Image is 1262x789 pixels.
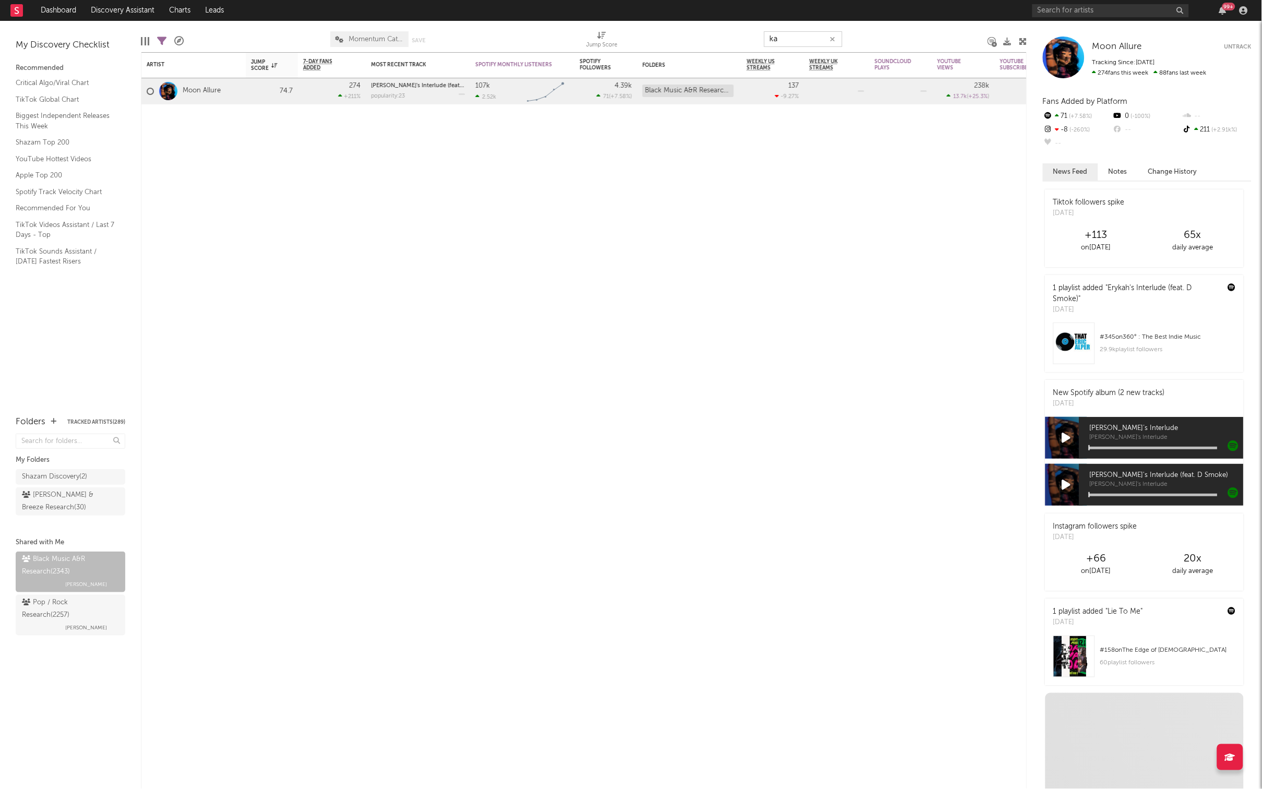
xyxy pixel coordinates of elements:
[1000,58,1037,71] div: YouTube Subscribers
[1222,3,1235,10] div: 99 +
[1145,553,1241,565] div: 20 x
[141,26,149,56] div: Edit Columns
[16,62,125,75] div: Recommended
[16,246,115,267] a: TikTok Sounds Assistant / [DATE] Fastest Risers
[1053,283,1220,305] div: 1 playlist added
[22,471,87,483] div: Shazam Discovery ( 2 )
[475,62,554,68] div: Spotify Monthly Listeners
[1048,229,1145,242] div: +113
[937,58,974,71] div: YouTube Views
[611,94,630,100] span: +7.58 %
[371,62,449,68] div: Most Recent Track
[969,94,988,100] span: +25.3 %
[1048,242,1145,254] div: on [DATE]
[475,82,490,89] div: 107k
[875,58,911,71] div: SoundCloud Plays
[16,454,125,467] div: My Folders
[1112,123,1182,137] div: --
[1090,482,1244,488] span: [PERSON_NAME]'s Interlude
[1092,59,1155,66] span: Tracking Since: [DATE]
[1043,137,1112,150] div: --
[16,94,115,105] a: TikTok Global Chart
[1053,284,1192,303] a: "Erykah's Interlude (feat. D Smoke)"
[16,552,125,592] a: Black Music A&R Research(2343)[PERSON_NAME]
[1053,388,1165,399] div: New Spotify album (2 new tracks)
[1092,42,1142,51] span: Moon Allure
[1106,608,1143,615] a: "Lie To Me"
[1053,532,1137,543] div: [DATE]
[16,153,115,165] a: YouTube Hottest Videos
[1145,565,1241,578] div: daily average
[1068,127,1090,133] span: -260 %
[1100,331,1236,343] div: # 345 on 360° : The Best Indie Music
[251,59,277,71] div: Jump Score
[1092,70,1207,76] span: 88 fans last week
[764,31,842,47] input: Search...
[597,93,632,100] div: ( )
[338,93,361,100] div: +211 %
[1043,163,1098,181] button: News Feed
[22,553,116,578] div: Black Music A&R Research ( 2343 )
[1100,644,1236,656] div: # 158 on The Edge of [DEMOGRAPHIC_DATA]
[1048,565,1145,578] div: on [DATE]
[349,82,361,89] div: 274
[1100,343,1236,356] div: 29.9k playlist followers
[147,62,225,68] div: Artist
[157,26,166,56] div: Filters(790 of 2,343)
[809,58,849,71] span: Weekly UK Streams
[1112,110,1182,123] div: 0
[747,58,783,71] span: Weekly US Streams
[22,596,116,621] div: Pop / Rock Research ( 2257 )
[1182,123,1252,137] div: 211
[16,39,125,52] div: My Discovery Checklist
[16,416,45,428] div: Folders
[16,186,115,198] a: Spotify Track Velocity Chart
[1129,114,1150,119] span: -100 %
[1032,4,1189,17] input: Search for artists
[1068,114,1092,119] span: +7.58 %
[586,39,617,52] div: Jump Score
[580,58,616,71] div: Spotify Followers
[1053,197,1125,208] div: Tiktok followers spike
[1053,399,1165,409] div: [DATE]
[1053,617,1143,628] div: [DATE]
[642,62,721,68] div: Folders
[16,219,115,241] a: TikTok Videos Assistant / Last 7 Days - Top
[371,83,489,89] a: [PERSON_NAME]'s Interlude (feat. D Smoke)
[16,137,115,148] a: Shazam Top 200
[1145,229,1241,242] div: 65 x
[16,434,125,449] input: Search for folders...
[1098,163,1138,181] button: Notes
[1090,422,1244,435] span: [PERSON_NAME]’s Interlude
[67,420,125,425] button: Tracked Artists(289)
[65,578,107,591] span: [PERSON_NAME]
[1210,127,1237,133] span: +2.91k %
[586,26,617,56] div: Jump Score
[642,85,734,97] div: Black Music A&R Research (2343)
[1053,208,1125,219] div: [DATE]
[1092,70,1149,76] span: 274 fans this week
[603,94,609,100] span: 71
[174,26,184,56] div: A&R Pipeline
[1043,98,1128,105] span: Fans Added by Platform
[183,87,221,95] a: Moon Allure
[16,110,115,131] a: Biggest Independent Releases This Week
[1090,435,1244,441] span: [PERSON_NAME]'s Interlude
[789,82,799,89] div: 137
[947,93,990,100] div: ( )
[303,58,345,71] span: 7-Day Fans Added
[1000,78,1052,104] div: 0
[1182,110,1252,123] div: --
[1138,163,1208,181] button: Change History
[1045,636,1244,685] a: #158onThe Edge of [DEMOGRAPHIC_DATA]60playlist followers
[1053,305,1220,315] div: [DATE]
[1043,123,1112,137] div: -8
[1045,322,1244,372] a: #345on360° : The Best Indie Music29.9kplaylist followers
[16,487,125,516] a: [PERSON_NAME] & Breeze Research(30)
[371,93,405,99] div: popularity: 23
[22,489,96,514] div: [PERSON_NAME] & Breeze Research ( 30 )
[615,82,632,89] div: 4.39k
[1145,242,1241,254] div: daily average
[974,82,990,89] div: 238k
[349,36,403,43] span: Momentum Catch-All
